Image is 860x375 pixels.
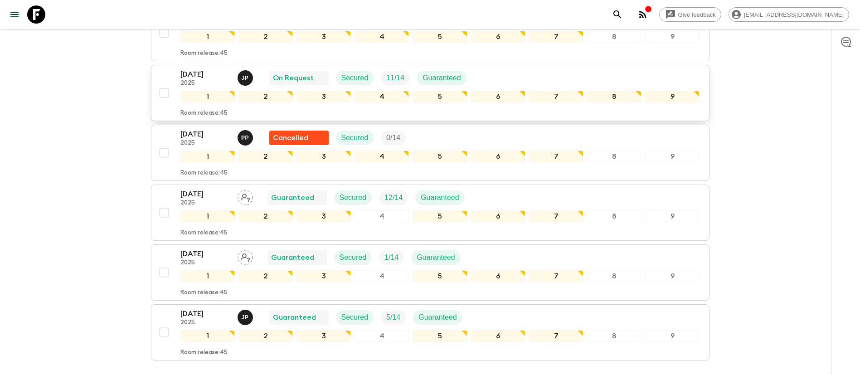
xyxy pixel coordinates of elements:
[645,210,700,222] div: 9
[151,125,709,181] button: [DATE]2025Pabel PerezFlash Pack cancellationSecuredTrip Fill123456789Room release:45
[238,193,253,200] span: Assign pack leader
[417,252,455,263] p: Guaranteed
[413,330,467,342] div: 5
[379,250,404,265] div: Trip Fill
[180,31,235,43] div: 1
[471,330,525,342] div: 6
[241,134,249,141] p: P P
[384,252,398,263] p: 1 / 14
[471,31,525,43] div: 6
[296,151,351,162] div: 3
[238,70,255,86] button: JP
[273,132,308,143] p: Cancelled
[180,50,228,57] p: Room release: 45
[238,31,293,43] div: 2
[151,5,709,61] button: [DATE]2025Assign pack leaderFlash Pack cancellationSecuredTrip Fill123456789Room release:45
[355,330,409,342] div: 4
[180,110,228,117] p: Room release: 45
[659,7,721,22] a: Give feedback
[238,91,293,102] div: 2
[151,304,709,360] button: [DATE]2025Joseph PimentelGuaranteedSecuredTrip FillGuaranteed123456789Room release:45
[180,80,230,87] p: 2025
[273,73,314,83] p: On Request
[341,312,369,323] p: Secured
[413,151,467,162] div: 5
[423,73,461,83] p: Guaranteed
[180,229,228,237] p: Room release: 45
[334,190,372,205] div: Secured
[645,31,700,43] div: 9
[587,210,641,222] div: 8
[645,270,700,282] div: 9
[238,151,293,162] div: 2
[381,131,406,145] div: Trip Fill
[180,91,235,102] div: 1
[242,74,249,82] p: J P
[529,151,583,162] div: 7
[673,11,721,18] span: Give feedback
[529,91,583,102] div: 7
[180,308,230,319] p: [DATE]
[413,91,467,102] div: 5
[529,210,583,222] div: 7
[381,71,410,85] div: Trip Fill
[529,330,583,342] div: 7
[180,319,230,326] p: 2025
[296,91,351,102] div: 3
[471,91,525,102] div: 6
[386,312,400,323] p: 5 / 14
[180,140,230,147] p: 2025
[379,190,408,205] div: Trip Fill
[238,330,293,342] div: 2
[180,151,235,162] div: 1
[355,210,409,222] div: 4
[386,132,400,143] p: 0 / 14
[151,244,709,301] button: [DATE]2025Assign pack leaderGuaranteedSecuredTrip FillGuaranteed123456789Room release:45
[296,270,351,282] div: 3
[587,151,641,162] div: 8
[271,192,314,203] p: Guaranteed
[5,5,24,24] button: menu
[340,192,367,203] p: Secured
[355,270,409,282] div: 4
[587,270,641,282] div: 8
[238,133,255,140] span: Pabel Perez
[180,210,235,222] div: 1
[180,259,230,267] p: 2025
[587,91,641,102] div: 8
[739,11,849,18] span: [EMAIL_ADDRESS][DOMAIN_NAME]
[238,73,255,80] span: Joseph Pimentel
[238,312,255,320] span: Joseph Pimentel
[336,71,374,85] div: Secured
[413,31,467,43] div: 5
[151,185,709,241] button: [DATE]2025Assign pack leaderGuaranteedSecuredTrip FillGuaranteed123456789Room release:45
[587,330,641,342] div: 8
[180,349,228,356] p: Room release: 45
[271,252,314,263] p: Guaranteed
[334,250,372,265] div: Secured
[471,151,525,162] div: 6
[296,210,351,222] div: 3
[471,270,525,282] div: 6
[180,69,230,80] p: [DATE]
[336,310,374,325] div: Secured
[238,310,255,325] button: JP
[587,31,641,43] div: 8
[341,132,369,143] p: Secured
[273,312,316,323] p: Guaranteed
[340,252,367,263] p: Secured
[336,131,374,145] div: Secured
[471,210,525,222] div: 6
[529,270,583,282] div: 7
[296,31,351,43] div: 3
[151,65,709,121] button: [DATE]2025Joseph PimentelOn RequestSecuredTrip FillGuaranteed123456789Room release:45
[729,7,849,22] div: [EMAIL_ADDRESS][DOMAIN_NAME]
[180,200,230,207] p: 2025
[413,210,467,222] div: 5
[381,310,406,325] div: Trip Fill
[421,192,459,203] p: Guaranteed
[413,270,467,282] div: 5
[386,73,404,83] p: 11 / 14
[418,312,457,323] p: Guaranteed
[180,248,230,259] p: [DATE]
